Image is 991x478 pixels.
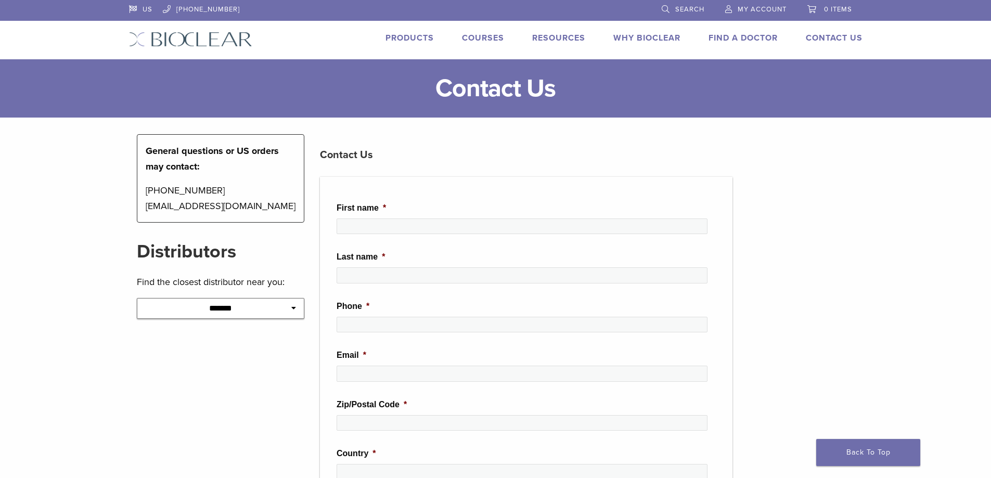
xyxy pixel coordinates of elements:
[816,439,920,466] a: Back To Top
[824,5,852,14] span: 0 items
[337,252,385,263] label: Last name
[462,33,504,43] a: Courses
[337,203,386,214] label: First name
[337,448,376,459] label: Country
[146,183,296,214] p: [PHONE_NUMBER] [EMAIL_ADDRESS][DOMAIN_NAME]
[137,239,305,264] h2: Distributors
[532,33,585,43] a: Resources
[613,33,680,43] a: Why Bioclear
[738,5,787,14] span: My Account
[320,143,732,167] h3: Contact Us
[675,5,704,14] span: Search
[337,350,366,361] label: Email
[385,33,434,43] a: Products
[709,33,778,43] a: Find A Doctor
[137,274,305,290] p: Find the closest distributor near you:
[337,301,369,312] label: Phone
[806,33,863,43] a: Contact Us
[337,399,407,410] label: Zip/Postal Code
[129,32,252,47] img: Bioclear
[146,145,279,172] strong: General questions or US orders may contact:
